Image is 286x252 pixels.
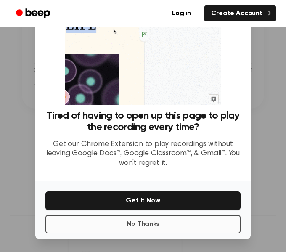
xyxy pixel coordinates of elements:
h3: Tired of having to open up this page to play the recording every time? [45,110,241,133]
a: Beep [10,5,58,22]
p: Get our Chrome Extension to play recordings without leaving Google Docs™, Google Classroom™, & Gm... [45,140,241,168]
a: Log in [164,4,199,23]
button: No Thanks [45,215,241,233]
a: Create Account [204,5,276,21]
button: Get It Now [45,191,241,210]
